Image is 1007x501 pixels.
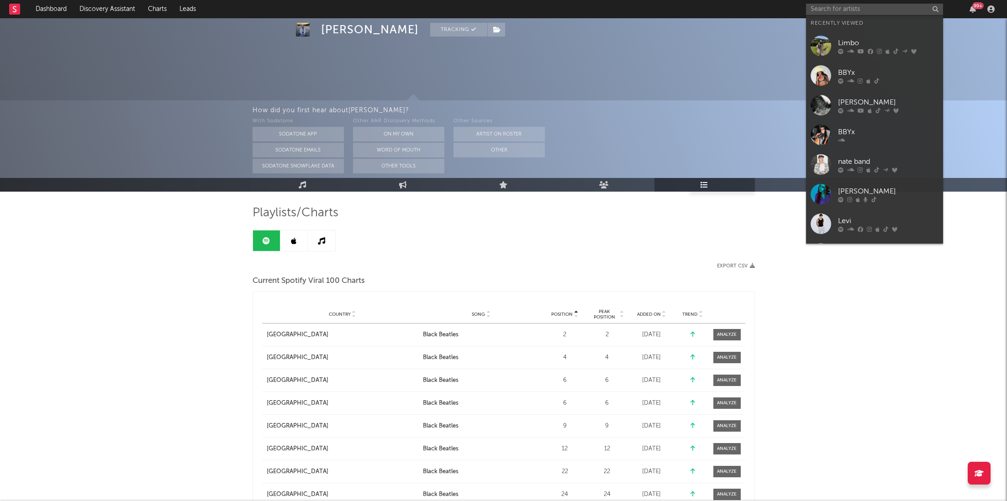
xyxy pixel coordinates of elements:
[267,330,328,339] div: [GEOGRAPHIC_DATA]
[544,330,585,339] div: 2
[806,239,943,268] a: [PERSON_NAME]
[423,330,459,339] div: Black Beatles
[838,186,938,197] div: [PERSON_NAME]
[423,467,540,476] a: Black Beatles
[838,97,938,108] div: [PERSON_NAME]
[544,490,585,499] div: 24
[423,330,540,339] a: Black Beatles
[590,309,619,320] span: Peak Position
[267,353,418,362] a: [GEOGRAPHIC_DATA]
[423,353,459,362] div: Black Beatles
[590,444,624,454] div: 12
[629,353,675,362] div: [DATE]
[453,116,545,127] div: Other Sources
[353,143,444,157] button: Word Of Mouth
[806,90,943,120] a: [PERSON_NAME]
[544,444,585,454] div: 12
[629,330,675,339] div: [DATE]
[544,422,585,431] div: 9
[423,444,540,454] a: Black Beatles
[267,422,328,431] div: [GEOGRAPHIC_DATA]
[253,208,338,219] span: Playlists/Charts
[423,376,459,385] div: Black Beatles
[353,116,444,127] div: Other A&R Discovery Methods
[253,127,344,141] button: Sodatone App
[811,18,938,29] div: Recently Viewed
[717,263,755,269] button: Export CSV
[629,467,675,476] div: [DATE]
[806,209,943,239] a: Levi
[838,215,938,226] div: Levi
[253,143,344,157] button: Sodatone Emails
[423,444,459,454] div: Black Beatles
[329,312,351,317] span: Country
[682,312,697,317] span: Trend
[590,376,624,385] div: 6
[590,490,624,499] div: 24
[423,353,540,362] a: Black Beatles
[267,490,418,499] a: [GEOGRAPHIC_DATA]
[267,376,328,385] div: [GEOGRAPHIC_DATA]
[806,150,943,179] a: nate band
[267,490,328,499] div: [GEOGRAPHIC_DATA]
[423,399,540,408] a: Black Beatles
[806,61,943,90] a: BBYx
[590,422,624,431] div: 9
[267,444,328,454] div: [GEOGRAPHIC_DATA]
[423,399,459,408] div: Black Beatles
[267,376,418,385] a: [GEOGRAPHIC_DATA]
[267,467,418,476] a: [GEOGRAPHIC_DATA]
[972,2,984,9] div: 99 +
[806,120,943,150] a: BBYx
[423,490,459,499] div: Black Beatles
[267,467,328,476] div: [GEOGRAPHIC_DATA]
[472,312,485,317] span: Song
[544,467,585,476] div: 22
[423,422,459,431] div: Black Beatles
[544,399,585,408] div: 6
[423,490,540,499] a: Black Beatles
[838,156,938,167] div: nate band
[430,23,487,37] button: Tracking
[267,399,418,408] a: [GEOGRAPHIC_DATA]
[629,399,675,408] div: [DATE]
[544,353,585,362] div: 4
[838,37,938,48] div: Limbo
[267,444,418,454] a: [GEOGRAPHIC_DATA]
[353,159,444,173] button: Other Tools
[806,31,943,61] a: Limbo
[253,116,344,127] div: With Sodatone
[590,330,624,339] div: 2
[267,330,418,339] a: [GEOGRAPHIC_DATA]
[629,376,675,385] div: [DATE]
[321,23,419,37] div: [PERSON_NAME]
[806,4,943,15] input: Search for artists
[267,399,328,408] div: [GEOGRAPHIC_DATA]
[970,5,976,13] button: 99+
[590,353,624,362] div: 4
[253,276,365,287] span: Current Spotify Viral 100 Charts
[423,467,459,476] div: Black Beatles
[423,376,540,385] a: Black Beatles
[637,312,661,317] span: Added On
[551,312,573,317] span: Position
[253,159,344,173] button: Sodatone Snowflake Data
[267,422,418,431] a: [GEOGRAPHIC_DATA]
[353,127,444,141] button: On My Own
[267,353,328,362] div: [GEOGRAPHIC_DATA]
[629,490,675,499] div: [DATE]
[453,127,545,141] button: Artist on Roster
[838,126,938,137] div: BBYx
[629,422,675,431] div: [DATE]
[423,422,540,431] a: Black Beatles
[806,179,943,209] a: [PERSON_NAME]
[590,399,624,408] div: 6
[838,67,938,78] div: BBYx
[629,444,675,454] div: [DATE]
[453,143,545,157] button: Other
[544,376,585,385] div: 6
[590,467,624,476] div: 22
